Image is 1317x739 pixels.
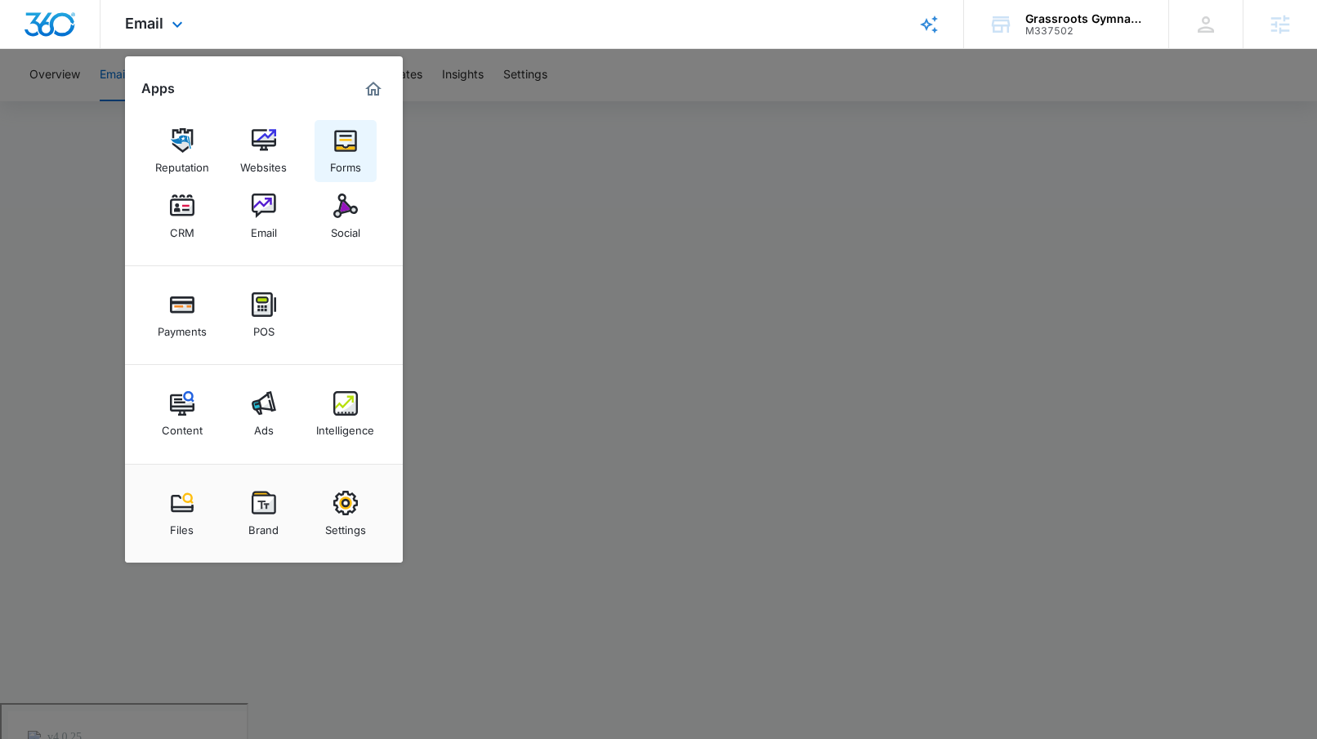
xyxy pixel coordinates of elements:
img: logo_orange.svg [26,26,39,39]
div: POS [253,317,275,338]
div: Domain Overview [62,96,146,107]
a: POS [233,284,295,346]
img: tab_domain_overview_orange.svg [44,95,57,108]
img: website_grey.svg [26,42,39,56]
div: Social [331,218,360,239]
div: CRM [170,218,194,239]
a: Intelligence [315,383,377,445]
a: Marketing 360® Dashboard [360,76,386,102]
div: Forms [330,153,361,174]
a: Websites [233,120,295,182]
div: Settings [325,515,366,536]
div: Reputation [155,153,209,174]
a: Files [151,483,213,545]
a: Payments [151,284,213,346]
h2: Apps [141,81,175,96]
div: Payments [158,317,207,338]
a: Social [315,185,377,247]
div: Files [170,515,194,536]
a: Ads [233,383,295,445]
div: Websites [240,153,287,174]
a: Reputation [151,120,213,182]
span: Email [125,15,163,32]
div: Intelligence [316,416,374,437]
div: Ads [254,416,274,437]
div: Domain: [DOMAIN_NAME] [42,42,180,56]
a: CRM [151,185,213,247]
a: Forms [315,120,377,182]
div: Content [162,416,203,437]
div: Brand [248,515,279,536]
div: Keywords by Traffic [181,96,275,107]
div: Email [251,218,277,239]
a: Brand [233,483,295,545]
img: tab_keywords_by_traffic_grey.svg [163,95,176,108]
div: account name [1025,12,1145,25]
div: account id [1025,25,1145,37]
div: v 4.0.25 [46,26,80,39]
a: Email [233,185,295,247]
a: Content [151,383,213,445]
a: Settings [315,483,377,545]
